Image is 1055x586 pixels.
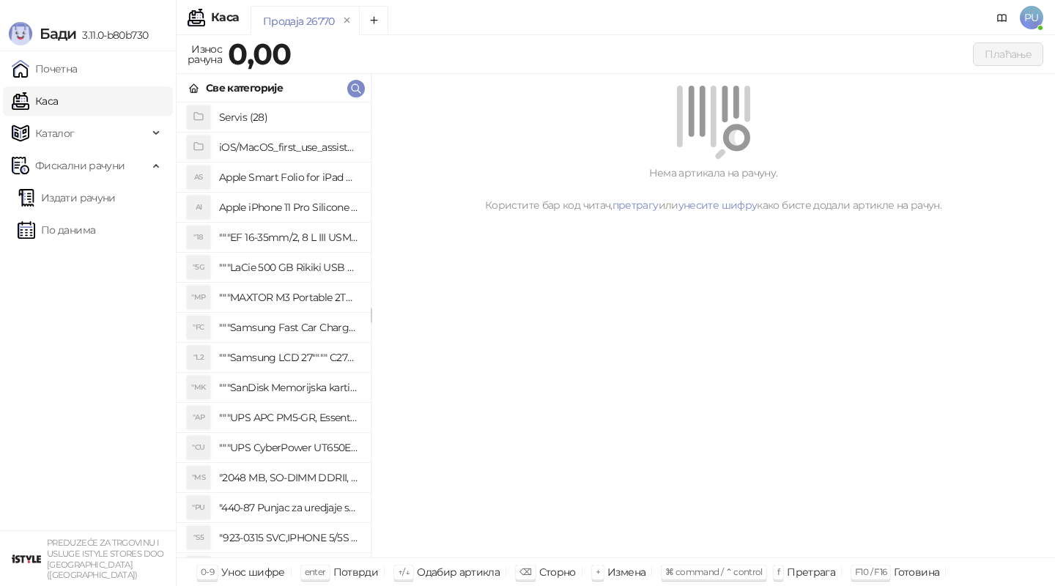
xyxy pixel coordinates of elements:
[201,566,214,577] span: 0-9
[187,436,210,459] div: "CU
[333,563,379,582] div: Потврди
[359,6,388,35] button: Add tab
[539,563,576,582] div: Сторно
[519,566,531,577] span: ⌫
[187,376,210,399] div: "MK
[206,80,283,96] div: Све категорије
[185,40,225,69] div: Износ рачуна
[221,563,285,582] div: Унос шифре
[417,563,500,582] div: Одабир артикла
[596,566,600,577] span: +
[219,406,359,429] h4: """UPS APC PM5-GR, Essential Surge Arrest,5 utic_nica"""
[991,6,1014,29] a: Документација
[35,119,75,148] span: Каталог
[187,286,210,309] div: "MP
[263,13,335,29] div: Продаја 26770
[219,256,359,279] h4: """LaCie 500 GB Rikiki USB 3.0 / Ultra Compact & Resistant aluminum / USB 3.0 / 2.5"""""""
[607,563,645,582] div: Измена
[338,15,357,27] button: remove
[219,316,359,339] h4: """Samsung Fast Car Charge Adapter, brzi auto punja_, boja crna"""
[18,215,95,245] a: По данима
[187,316,210,339] div: "FC
[18,183,116,212] a: Издати рачуни
[219,436,359,459] h4: """UPS CyberPower UT650EG, 650VA/360W , line-int., s_uko, desktop"""
[76,29,148,42] span: 3.11.0-b80b730
[47,538,164,580] small: PREDUZEĆE ZA TRGOVINU I USLUGE ISTYLE STORES DOO [GEOGRAPHIC_DATA] ([GEOGRAPHIC_DATA])
[211,12,239,23] div: Каса
[219,226,359,249] h4: """EF 16-35mm/2, 8 L III USM"""
[389,165,1037,213] div: Нема артикала на рачуну. Користите бар код читач, или како бисте додали артикле на рачун.
[219,286,359,309] h4: """MAXTOR M3 Portable 2TB 2.5"""" crni eksterni hard disk HX-M201TCB/GM"""
[219,136,359,159] h4: iOS/MacOS_first_use_assistance (4)
[187,556,210,579] div: "SD
[219,376,359,399] h4: """SanDisk Memorijska kartica 256GB microSDXC sa SD adapterom SDSQXA1-256G-GN6MA - Extreme PLUS, ...
[187,466,210,489] div: "MS
[787,563,835,582] div: Претрага
[187,526,210,549] div: "S5
[305,566,326,577] span: enter
[665,566,763,577] span: ⌘ command / ⌃ control
[398,566,410,577] span: ↑/↓
[187,256,210,279] div: "5G
[12,86,58,116] a: Каса
[219,556,359,579] h4: "923-0448 SVC,IPHONE,TOURQUE DRIVER KIT .65KGF- CM Šrafciger "
[612,199,659,212] a: претрагу
[187,346,210,369] div: "L2
[777,566,780,577] span: f
[187,406,210,429] div: "AP
[12,544,41,574] img: 64x64-companyLogo-77b92cf4-9946-4f36-9751-bf7bb5fd2c7d.png
[219,105,359,129] h4: Servis (28)
[219,346,359,369] h4: """Samsung LCD 27"""" C27F390FHUXEN"""
[219,466,359,489] h4: "2048 MB, SO-DIMM DDRII, 667 MHz, Napajanje 1,8 0,1 V, Latencija CL5"
[12,54,78,84] a: Почетна
[1020,6,1043,29] span: PU
[35,151,125,180] span: Фискални рачуни
[894,563,939,582] div: Готовина
[219,196,359,219] h4: Apple iPhone 11 Pro Silicone Case - Black
[219,526,359,549] h4: "923-0315 SVC,IPHONE 5/5S BATTERY REMOVAL TRAY Držač za iPhone sa kojim se otvara display
[973,42,1043,66] button: Плаћање
[9,22,32,45] img: Logo
[40,25,76,42] span: Бади
[187,196,210,219] div: AI
[177,103,371,557] div: grid
[187,166,210,189] div: AS
[678,199,758,212] a: унесите шифру
[855,566,886,577] span: F10 / F16
[219,496,359,519] h4: "440-87 Punjac za uredjaje sa micro USB portom 4/1, Stand."
[187,226,210,249] div: "18
[187,496,210,519] div: "PU
[219,166,359,189] h4: Apple Smart Folio for iPad mini (A17 Pro) - Sage
[228,36,291,72] strong: 0,00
